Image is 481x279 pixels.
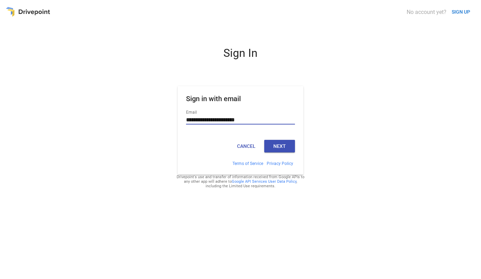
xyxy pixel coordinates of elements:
a: Privacy Policy [267,161,293,166]
div: Sign In [157,46,324,65]
button: Cancel [231,140,261,152]
button: Next [264,140,295,152]
div: Drivepoint's use and transfer of information received from Google APIs to any other app will adhe... [176,175,305,188]
button: SIGN UP [449,6,473,18]
div: No account yet? [407,9,446,15]
a: Google API Services User Data Policy [232,179,296,184]
a: Terms of Service [232,161,263,166]
h1: Sign in with email [186,95,295,108]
